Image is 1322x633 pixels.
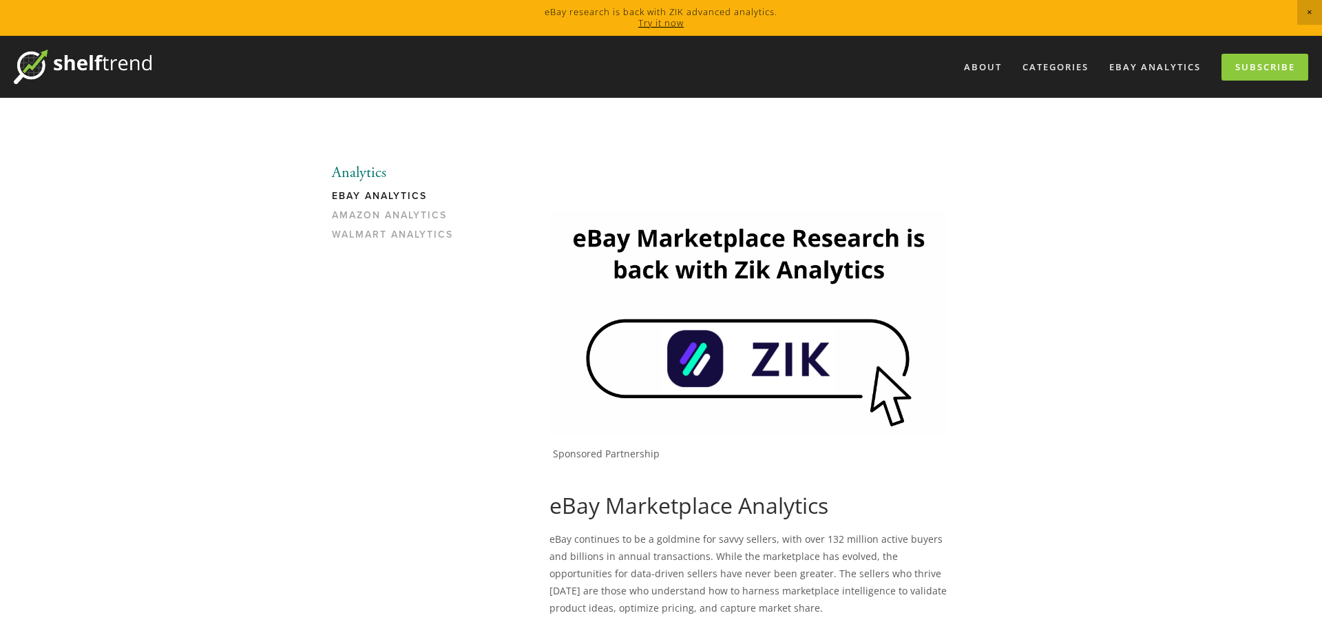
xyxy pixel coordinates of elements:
a: Try it now [638,17,684,29]
p: Sponsored Partnership [553,448,947,460]
img: ShelfTrend [14,50,151,84]
a: Amazon Analytics [332,209,463,229]
li: Analytics [332,164,463,182]
div: Categories [1014,56,1098,79]
a: Subscribe [1221,54,1308,81]
a: About [955,56,1011,79]
p: eBay continues to be a goldmine for savvy sellers, with over 132 million active buyers and billio... [549,530,947,617]
h1: eBay Marketplace Analytics [549,492,947,519]
a: eBay Analytics [1100,56,1210,79]
img: Zik Analytics Sponsored Ad [549,211,947,435]
a: eBay Analytics [332,190,463,209]
a: Walmart Analytics [332,229,463,248]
